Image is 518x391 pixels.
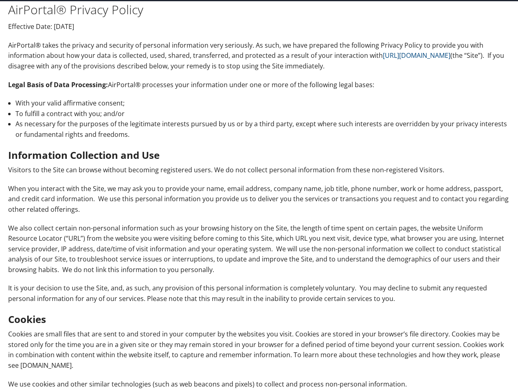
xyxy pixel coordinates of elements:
a: [URL][DOMAIN_NAME] [383,51,450,60]
strong: Legal Basis of Data Processing: [8,80,108,89]
p: We use cookies and other similar technologies (such as web beacons and pixels) to collect and pro... [8,379,510,390]
li: As necessary for the purposes of the legitimate interests pursued by us or by a third party, exce... [15,119,510,140]
p: AirPortal® takes the privacy and security of personal information very seriously. As such, we hav... [8,40,510,72]
li: With your valid affirmative consent; [15,98,510,109]
strong: Cookies [8,312,46,326]
strong: Information Collection and Use [8,148,160,162]
p: Effective Date: [DATE] [8,22,510,32]
li: To fulfill a contract with you; and/or [15,109,510,119]
p: Cookies are small files that are sent to and stored in your computer by the websites you visit. C... [8,329,510,371]
h1: AirPortal® Privacy Policy [8,1,510,18]
p: We also collect certain non-personal information such as your browsing history on the Site, the l... [8,223,510,275]
p: When you interact with the Site, we may ask you to provide your name, email address, company name... [8,184,510,215]
p: AirPortal® processes your information under one or more of the following legal bases: [8,80,510,90]
p: It is your decision to use the Site, and, as such, any provision of this personal information is ... [8,283,510,304]
p: Visitors to the Site can browse without becoming registered users. We do not collect personal inf... [8,165,510,176]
